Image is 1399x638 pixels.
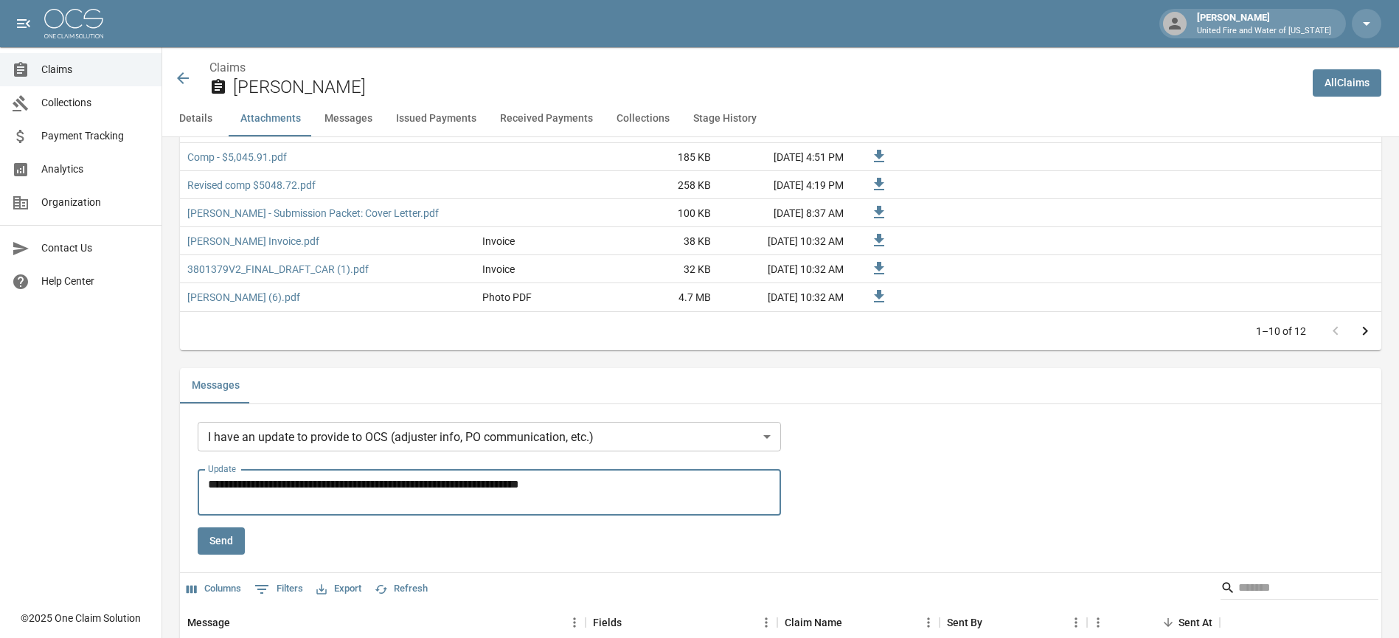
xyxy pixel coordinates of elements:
div: Photo PDF [482,290,532,305]
a: Claims [209,60,246,74]
button: Sort [622,612,642,633]
div: [PERSON_NAME] [1191,10,1337,37]
button: Select columns [183,578,245,600]
div: [DATE] 10:32 AM [718,283,851,311]
span: Help Center [41,274,150,289]
a: Revised comp $5048.72.pdf [187,178,316,193]
button: Menu [1087,611,1109,634]
button: Details [162,101,229,136]
span: Claims [41,62,150,77]
button: Menu [563,611,586,634]
button: Show filters [251,578,307,601]
button: Sort [982,612,1003,633]
button: Issued Payments [384,101,488,136]
div: © 2025 One Claim Solution [21,611,141,625]
a: [PERSON_NAME] Invoice.pdf [187,234,319,249]
p: United Fire and Water of [US_STATE] [1197,25,1331,38]
span: Payment Tracking [41,128,150,144]
img: ocs-logo-white-transparent.png [44,9,103,38]
div: 32 KB [608,255,718,283]
button: Received Payments [488,101,605,136]
a: [PERSON_NAME] - Submission Packet: Cover Letter.pdf [187,206,439,221]
button: Stage History [681,101,768,136]
button: open drawer [9,9,38,38]
div: [DATE] 10:32 AM [718,227,851,255]
button: Attachments [229,101,313,136]
div: Invoice [482,262,515,277]
div: anchor tabs [162,101,1399,136]
span: Analytics [41,162,150,177]
div: [DATE] 4:19 PM [718,171,851,199]
button: Collections [605,101,681,136]
button: Menu [755,611,777,634]
div: 38 KB [608,227,718,255]
a: AllClaims [1313,69,1381,97]
button: Messages [180,368,251,403]
button: Sort [230,612,251,633]
div: I have an update to provide to OCS (adjuster info, PO communication, etc.) [198,422,781,451]
div: [DATE] 8:37 AM [718,199,851,227]
a: 3801379V2_FINAL_DRAFT_CAR (1).pdf [187,262,369,277]
div: [DATE] 4:51 PM [718,143,851,171]
button: Sort [842,612,863,633]
button: Menu [917,611,940,634]
div: 185 KB [608,143,718,171]
a: Comp - $5,045.91.pdf [187,150,287,164]
button: Refresh [371,578,431,600]
p: 1–10 of 12 [1256,324,1306,339]
button: Sort [1158,612,1178,633]
label: Update [208,462,236,475]
span: Contact Us [41,240,150,256]
button: Go to next page [1350,316,1380,346]
div: 258 KB [608,171,718,199]
span: Collections [41,95,150,111]
button: Messages [313,101,384,136]
button: Menu [1065,611,1087,634]
button: Send [198,527,245,555]
span: Organization [41,195,150,210]
button: Export [313,578,365,600]
a: [PERSON_NAME] (6).pdf [187,290,300,305]
div: related-list tabs [180,368,1381,403]
div: Invoice [482,234,515,249]
div: Search [1221,576,1378,603]
div: 4.7 MB [608,283,718,311]
nav: breadcrumb [209,59,1301,77]
div: 100 KB [608,199,718,227]
div: [DATE] 10:32 AM [718,255,851,283]
h2: [PERSON_NAME] [233,77,1301,98]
